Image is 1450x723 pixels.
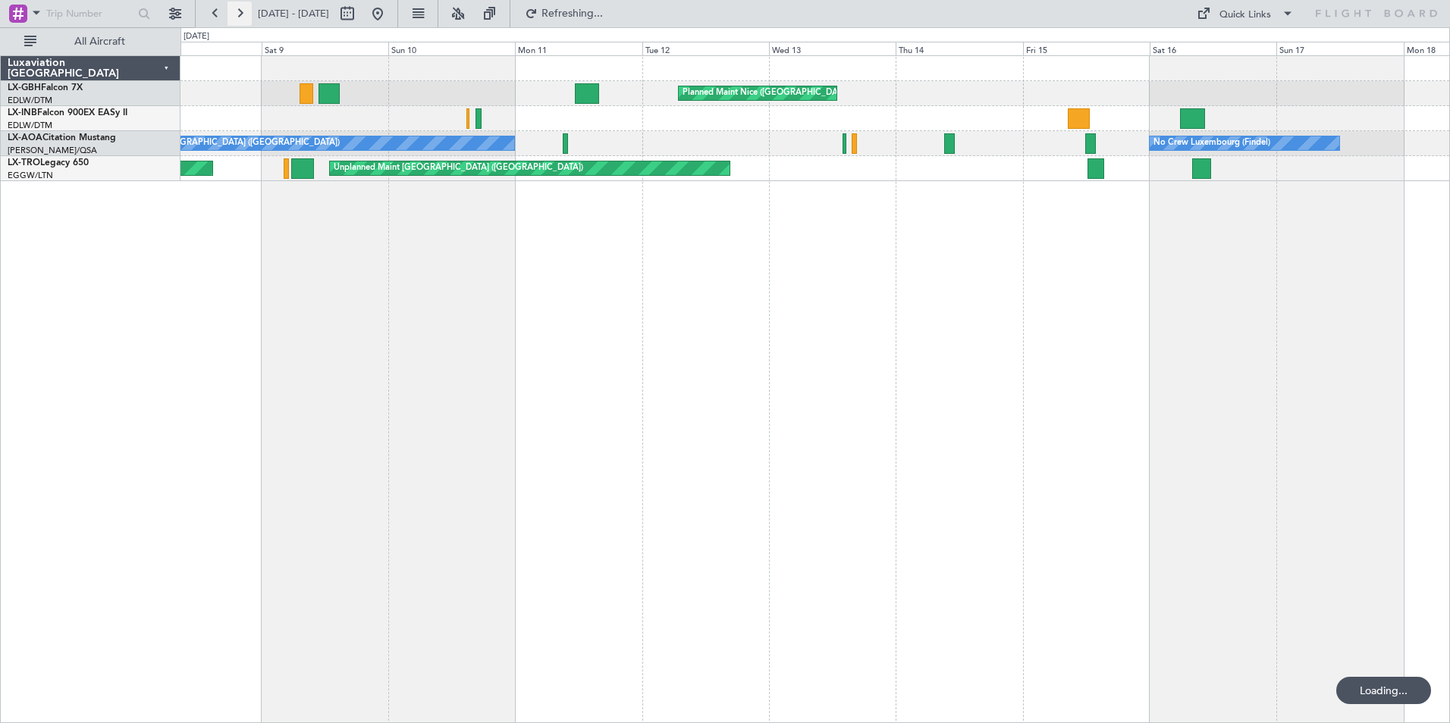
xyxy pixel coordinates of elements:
[8,158,40,167] span: LX-TRO
[8,170,53,181] a: EGGW/LTN
[1150,42,1276,55] div: Sat 16
[388,42,515,55] div: Sun 10
[134,42,261,55] div: Fri 8
[8,108,127,117] a: LX-INBFalcon 900EX EASy II
[8,133,42,142] span: LX-AOA
[515,42,642,55] div: Mon 11
[46,2,133,25] input: Trip Number
[8,158,89,167] a: LX-TROLegacy 650
[39,36,160,47] span: All Aircraft
[8,95,52,106] a: EDLW/DTM
[1153,132,1270,155] div: No Crew Luxembourg (Findel)
[1336,677,1431,704] div: Loading...
[1276,42,1403,55] div: Sun 17
[8,83,41,92] span: LX-GBH
[642,42,769,55] div: Tue 12
[769,42,896,55] div: Wed 13
[1189,2,1301,26] button: Quick Links
[17,30,165,54] button: All Aircraft
[518,2,609,26] button: Refreshing...
[541,8,604,19] span: Refreshing...
[8,108,37,117] span: LX-INB
[8,120,52,131] a: EDLW/DTM
[8,145,97,156] a: [PERSON_NAME]/QSA
[262,42,388,55] div: Sat 9
[91,132,340,155] div: No Crew Ostend-[GEOGRAPHIC_DATA] ([GEOGRAPHIC_DATA])
[334,157,583,180] div: Unplanned Maint [GEOGRAPHIC_DATA] ([GEOGRAPHIC_DATA])
[258,7,329,20] span: [DATE] - [DATE]
[8,133,116,142] a: LX-AOACitation Mustang
[896,42,1022,55] div: Thu 14
[8,83,83,92] a: LX-GBHFalcon 7X
[683,82,852,105] div: Planned Maint Nice ([GEOGRAPHIC_DATA])
[1219,8,1271,23] div: Quick Links
[1023,42,1150,55] div: Fri 15
[184,30,209,43] div: [DATE]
